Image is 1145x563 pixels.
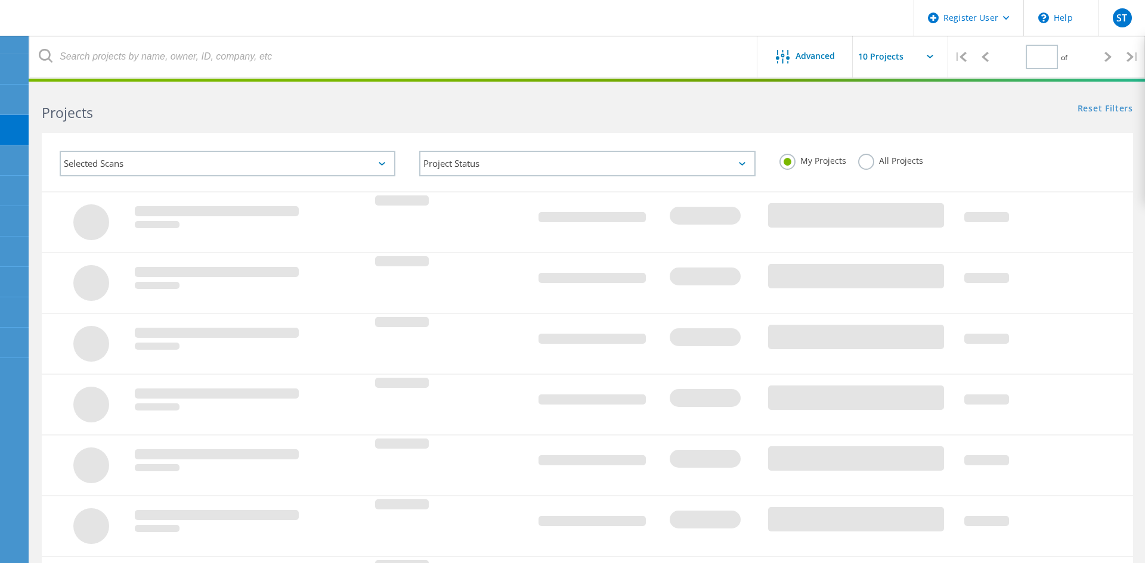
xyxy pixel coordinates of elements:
[796,52,835,60] span: Advanced
[1116,13,1127,23] span: ST
[1061,52,1067,63] span: of
[1121,36,1145,78] div: |
[1078,104,1133,114] a: Reset Filters
[948,36,973,78] div: |
[42,103,93,122] b: Projects
[1038,13,1049,23] svg: \n
[858,154,923,165] label: All Projects
[12,25,140,33] a: Live Optics Dashboard
[779,154,846,165] label: My Projects
[419,151,755,176] div: Project Status
[60,151,395,176] div: Selected Scans
[30,36,758,77] input: Search projects by name, owner, ID, company, etc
